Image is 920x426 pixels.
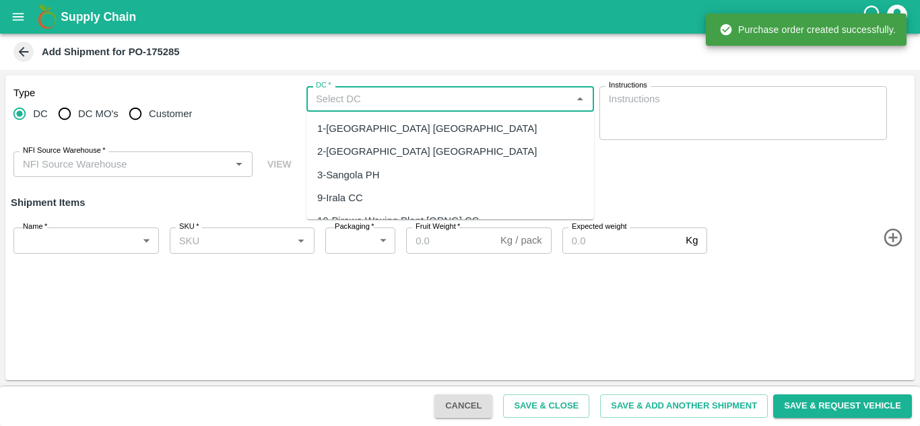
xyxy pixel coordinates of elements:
[13,86,35,100] legend: Type
[600,394,768,418] button: Save & Add Another Shipment
[317,121,537,136] div: 1-[GEOGRAPHIC_DATA] [GEOGRAPHIC_DATA]
[310,90,568,108] input: Select DC
[416,221,460,232] label: Fruit Weight
[719,17,896,42] div: Purchase order created successfully.
[179,221,199,232] label: SKU
[230,155,248,173] button: Open
[434,394,492,418] button: Cancel
[78,106,119,121] span: DC MO's
[317,144,537,159] div: 2-[GEOGRAPHIC_DATA] [GEOGRAPHIC_DATA]
[292,232,310,249] button: Open
[61,10,136,24] b: Supply Chain
[503,394,589,418] button: Save & Close
[572,221,627,232] label: Expected weight
[18,155,226,173] input: NFI Source Warehouse
[61,7,861,26] a: Supply Chain
[149,106,192,121] span: Customer
[686,233,698,248] p: Kg
[317,190,363,205] div: 9-Irala CC
[571,90,589,108] button: Close
[23,221,47,232] label: Name
[861,5,885,29] div: customer-support
[317,168,379,182] div: 3-Sangola PH
[773,394,912,418] button: Save & Request Vehicle
[317,213,479,228] div: 10-Pirawa Waxing Plant [ORNG] CC
[885,3,909,31] div: account of current user
[316,80,331,91] label: DC
[174,232,289,249] input: SKU
[13,100,301,127] div: recipient_type
[42,46,180,57] b: Add Shipment for PO-175285
[11,197,86,208] strong: Shipment Items
[34,3,61,30] img: logo
[609,80,647,91] label: Instructions
[3,1,34,32] button: open drawer
[33,106,47,121] span: DC
[562,227,681,253] input: 0.0
[335,221,374,232] label: Packaging
[23,145,105,156] label: NFI Source Warehouse
[406,227,495,253] input: 0.0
